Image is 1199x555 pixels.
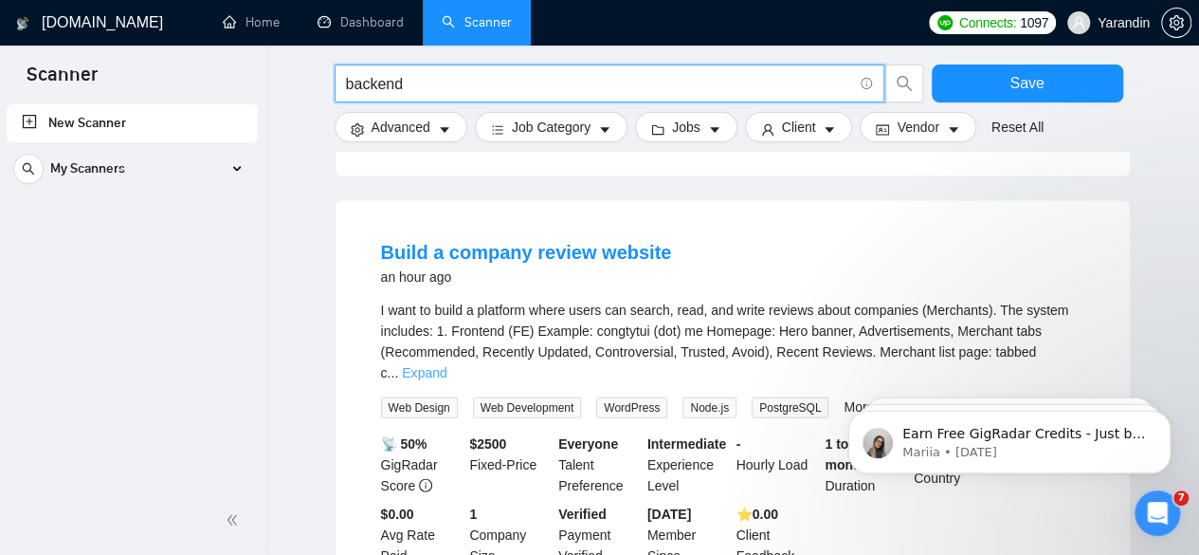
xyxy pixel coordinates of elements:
[381,300,1084,383] div: I want to build a platform where users can search, read, and write reviews about companies (Merch...
[381,507,414,522] b: $0.00
[475,112,627,142] button: barsJob Categorycaret-down
[644,434,733,496] div: Experience Level
[491,122,504,137] span: bars
[16,9,29,39] img: logo
[473,398,582,418] span: Web Development
[761,122,774,137] span: user
[335,112,467,142] button: settingAdvancedcaret-down
[736,507,778,522] b: ⭐️ 0.00
[381,242,672,263] a: Build a company review website
[372,117,430,138] span: Advanced
[1020,12,1048,33] span: 1097
[558,507,607,522] b: Verified
[932,65,1123,102] button: Save
[991,117,1044,138] a: Reset All
[959,12,1016,33] span: Connects:
[1072,16,1085,29] span: user
[7,104,258,142] li: New Scanner
[14,162,43,176] span: search
[947,122,960,137] span: caret-down
[820,371,1199,504] iframe: Intercom notifications message
[388,365,399,380] span: ...
[897,117,938,138] span: Vendor
[419,479,432,492] span: info-circle
[647,436,726,452] b: Intermediate
[438,122,451,137] span: caret-down
[465,434,554,496] div: Fixed-Price
[682,398,736,418] span: Node.js
[469,436,506,452] b: $ 2500
[318,14,404,30] a: dashboardDashboard
[876,122,889,137] span: idcard
[223,14,280,30] a: homeHome
[226,510,245,529] span: double-left
[860,112,975,142] button: idcardVendorcaret-down
[1135,490,1180,536] iframe: Intercom live chat
[11,61,113,101] span: Scanner
[469,507,477,522] b: 1
[1161,15,1191,30] a: setting
[635,112,737,142] button: folderJobscaret-down
[381,266,672,288] div: an hour ago
[861,78,873,90] span: info-circle
[554,434,644,496] div: Talent Preference
[1009,71,1044,95] span: Save
[13,154,44,184] button: search
[885,65,923,102] button: search
[733,434,822,496] div: Hourly Load
[346,72,852,96] input: Search Freelance Jobs...
[651,122,664,137] span: folder
[736,436,741,452] b: -
[937,15,953,30] img: upwork-logo.png
[381,398,458,418] span: Web Design
[7,150,258,195] li: My Scanners
[886,75,922,92] span: search
[823,122,836,137] span: caret-down
[351,122,364,137] span: setting
[672,117,700,138] span: Jobs
[1162,15,1190,30] span: setting
[596,398,667,418] span: WordPress
[558,436,618,452] b: Everyone
[512,117,590,138] span: Job Category
[598,122,611,137] span: caret-down
[377,434,466,496] div: GigRadar Score
[782,117,816,138] span: Client
[647,507,691,522] b: [DATE]
[1173,490,1189,506] span: 7
[752,398,828,418] span: PostgreSQL
[381,436,427,452] b: 📡 50%
[745,112,853,142] button: userClientcaret-down
[708,122,721,137] span: caret-down
[22,104,243,142] a: New Scanner
[50,150,125,188] span: My Scanners
[402,365,446,380] a: Expand
[1161,8,1191,38] button: setting
[442,14,512,30] a: searchScanner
